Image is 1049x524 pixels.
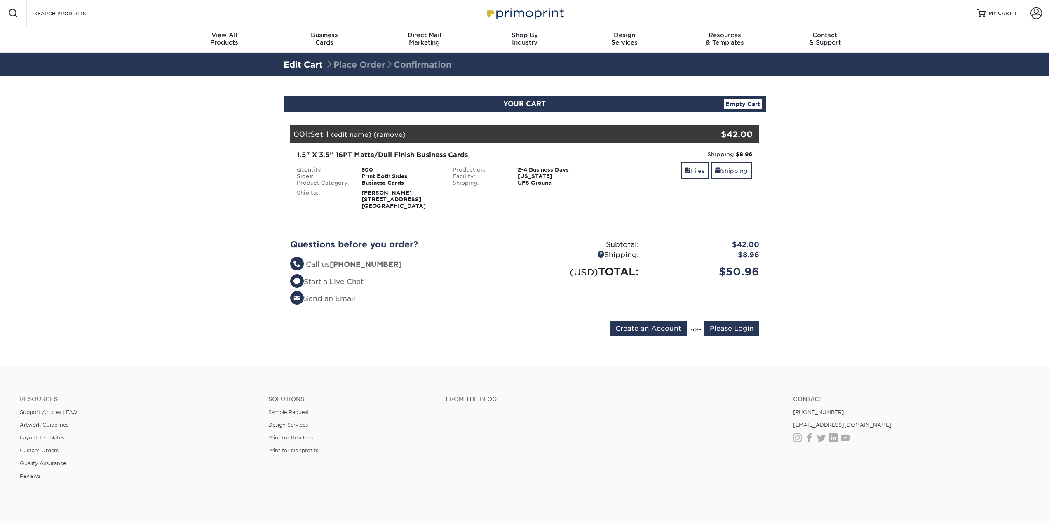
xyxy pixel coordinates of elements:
div: 1.5" X 3.5" 16PT Matte/Dull Finish Business Cards [297,150,596,160]
em: -or- [690,326,701,333]
div: TOTAL: [525,264,645,280]
a: Custom Orders [20,447,59,454]
span: MY CART [989,10,1012,17]
span: View All [174,31,275,39]
strong: $8.96 [736,151,752,157]
div: Business Cards [355,180,446,186]
a: Design Services [268,422,308,428]
div: Production: [446,167,512,173]
div: Sides: [291,173,356,180]
a: Files [681,162,709,179]
a: (edit name) [331,131,371,139]
img: Primoprint [483,4,566,22]
div: Print Both Sides [355,173,446,180]
div: 2-4 Business Days [512,167,603,173]
a: Print for Resellers [268,435,313,441]
a: Shop ByIndustry [474,26,575,53]
span: Set 1 [310,129,329,139]
span: 1 [1014,10,1016,16]
a: Reviews [20,473,40,479]
div: Cards [274,31,374,46]
div: Marketing [374,31,474,46]
div: Shipping: [609,150,753,158]
div: Product Category: [291,180,356,186]
h4: Solutions [268,396,433,403]
a: (remove) [373,131,406,139]
div: 500 [355,167,446,173]
span: Contact [775,31,875,39]
strong: [PERSON_NAME] [STREET_ADDRESS] [GEOGRAPHIC_DATA] [361,190,426,209]
div: Subtotal: [525,240,645,250]
input: Please Login [704,321,759,336]
span: shipping [715,167,721,174]
span: Resources [675,31,775,39]
a: Contact [793,396,1029,403]
div: Industry [474,31,575,46]
div: Shipping: [446,180,512,186]
div: $42.00 [681,128,753,141]
a: [PHONE_NUMBER] [793,409,844,415]
a: Contact& Support [775,26,875,53]
div: Ship to: [291,190,356,209]
a: Direct MailMarketing [374,26,474,53]
span: Shop By [474,31,575,39]
div: & Templates [675,31,775,46]
a: Support Articles | FAQ [20,409,77,415]
span: Design [575,31,675,39]
div: Shipping: [525,250,645,261]
h4: From the Blog [446,396,771,403]
div: $42.00 [645,240,765,250]
div: $50.96 [645,264,765,280]
a: Send an Email [290,294,355,303]
a: Edit Cart [284,60,323,70]
a: BusinessCards [274,26,374,53]
span: files [685,167,691,174]
div: Products [174,31,275,46]
h2: Questions before you order? [290,240,519,249]
a: Artwork Guidelines [20,422,68,428]
a: Layout Templates [20,435,64,441]
span: YOUR CART [503,100,546,108]
span: Business [274,31,374,39]
div: $8.96 [645,250,765,261]
a: Shipping [711,162,752,179]
a: Resources& Templates [675,26,775,53]
span: Place Order Confirmation [325,60,451,70]
a: View AllProducts [174,26,275,53]
a: DesignServices [575,26,675,53]
div: Services [575,31,675,46]
div: 001: [290,125,681,143]
input: SEARCH PRODUCTS..... [33,8,114,18]
h4: Resources [20,396,256,403]
div: & Support [775,31,875,46]
a: Quality Assurance [20,460,66,466]
strong: [PHONE_NUMBER] [330,260,402,268]
a: Print for Nonprofits [268,447,318,454]
li: Call us [290,259,519,270]
a: [EMAIL_ADDRESS][DOMAIN_NAME] [793,422,892,428]
span: Direct Mail [374,31,474,39]
a: Start a Live Chat [290,277,364,286]
a: Sample Request [268,409,309,415]
a: Empty Cart [724,99,762,109]
div: [US_STATE] [512,173,603,180]
small: (USD) [570,267,598,277]
div: UPS Ground [512,180,603,186]
input: Create an Account [610,321,687,336]
div: Facility: [446,173,512,180]
div: Quantity: [291,167,356,173]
